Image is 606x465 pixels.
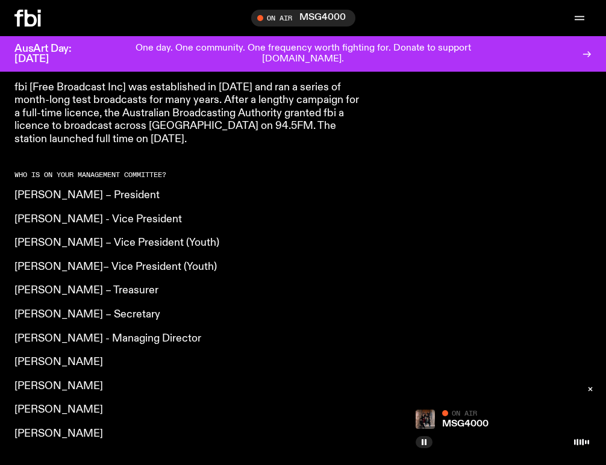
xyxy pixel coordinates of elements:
p: [PERSON_NAME] - Managing Director [14,332,361,346]
h2: Who is on your management committee? [14,172,361,178]
p: [PERSON_NAME] – Vice President (Youth) [14,237,361,250]
p: [PERSON_NAME]– Vice President (Youth) [14,261,361,274]
h3: AusArt Day: [DATE] [14,44,92,64]
p: [PERSON_NAME] – President [14,189,361,202]
p: [PERSON_NAME] [14,356,361,369]
p: [PERSON_NAME] [14,428,361,441]
button: On AirMSG4000 [251,10,355,27]
span: On Air [452,409,477,417]
p: [PERSON_NAME] – Treasurer [14,284,361,298]
a: MSG4000 [442,419,489,429]
p: [PERSON_NAME] – Secretary [14,308,361,322]
p: One day. One community. One frequency worth fighting for. Donate to support [DOMAIN_NAME]. [101,43,505,64]
p: [PERSON_NAME] [14,404,361,417]
p: [PERSON_NAME] - Vice President [14,213,361,226]
p: [PERSON_NAME] [14,380,361,393]
p: fbi [Free Broadcast Inc] was established in [DATE] and ran a series of month-long test broadcasts... [14,81,361,146]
